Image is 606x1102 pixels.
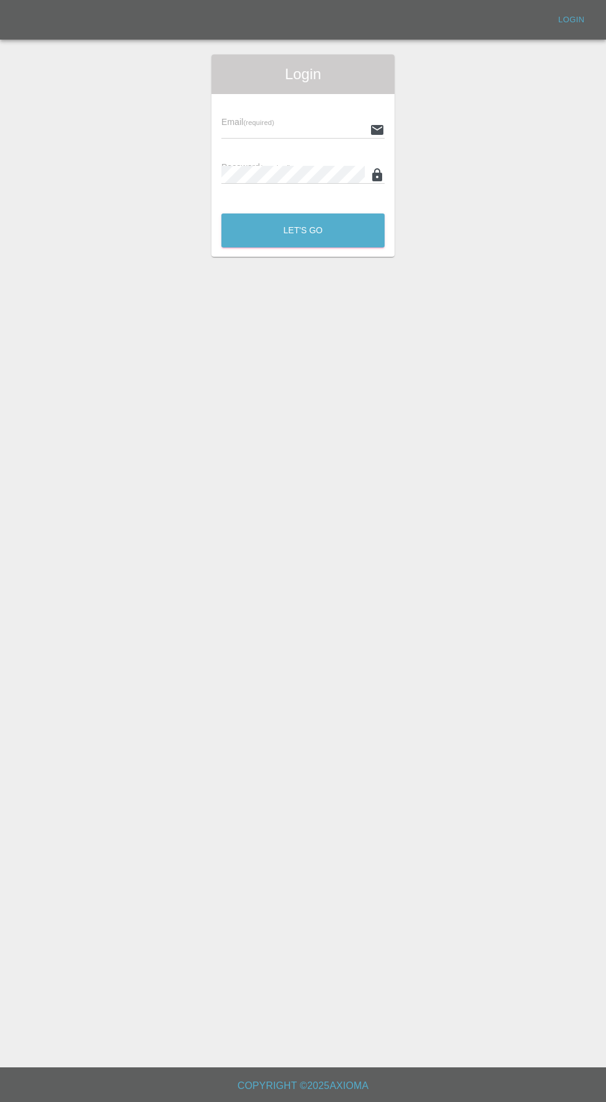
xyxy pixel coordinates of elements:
button: Let's Go [221,213,385,248]
h6: Copyright © 2025 Axioma [10,1077,596,1095]
a: Login [552,11,591,30]
small: (required) [244,119,275,126]
small: (required) [260,164,291,171]
span: Password [221,162,291,172]
span: Login [221,64,385,84]
span: Email [221,117,274,127]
